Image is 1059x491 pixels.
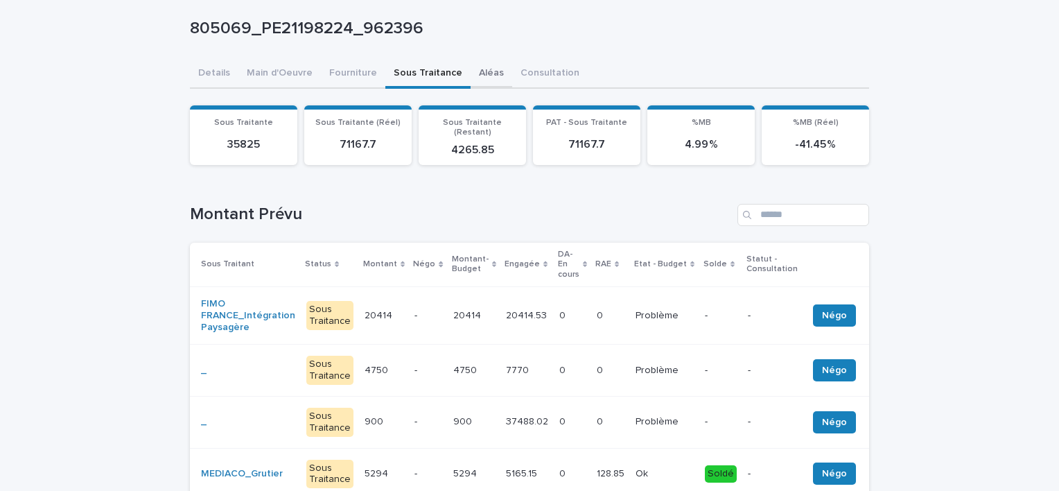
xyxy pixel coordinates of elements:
[634,257,687,272] p: Etat - Budget
[597,465,627,480] p: 128.85
[453,413,475,428] p: 900
[506,413,551,428] p: 37488.02
[190,286,878,344] tr: FIMO FRANCE_Intégration Paysagère Sous Traitance2041420414 -2041420414 20414.5320414.53 00 00 Pro...
[737,204,869,226] input: Search
[636,465,651,480] p: Ok
[505,257,540,272] p: Engagée
[313,138,403,151] p: 71167.7
[822,415,847,429] span: Négo
[201,416,207,428] a: _
[471,60,512,89] button: Aléas
[748,365,796,377] p: -
[190,19,864,39] p: 805069_PE21198224_962396
[414,365,441,377] p: -
[190,345,878,397] tr: _ Sous Traitance47504750 -47504750 77707770 00 00 ProblèmeProblème --Négo
[414,468,441,480] p: -
[453,307,484,322] p: 20414
[201,298,295,333] a: FIMO FRANCE_Intégration Paysagère
[597,307,606,322] p: 0
[190,205,732,225] h1: Montant Prévu
[748,468,796,480] p: -
[559,465,568,480] p: 0
[321,60,385,89] button: Fourniture
[595,257,611,272] p: RAE
[705,365,737,377] p: -
[813,411,856,433] button: Négo
[705,416,737,428] p: -
[413,257,435,272] p: Négo
[558,247,579,282] p: DA-En cours
[636,362,681,377] p: Problème
[746,252,798,277] p: Statut - Consultation
[813,359,856,381] button: Négo
[512,60,588,89] button: Consultation
[363,257,397,272] p: Montant
[597,413,606,428] p: 0
[703,257,727,272] p: Solde
[453,465,480,480] p: 5294
[770,138,861,151] p: -41.45 %
[190,60,238,89] button: Details
[705,465,737,483] div: Soldé
[452,252,489,277] p: Montant-Budget
[201,365,207,377] a: _
[306,301,353,330] div: Sous Traitance
[201,468,283,480] a: MEDIACO_Grutier
[656,138,746,151] p: 4.99 %
[238,60,321,89] button: Main d'Oeuvre
[365,465,391,480] p: 5294
[506,307,550,322] p: 20414.53
[365,413,386,428] p: 900
[822,363,847,377] span: Négo
[414,416,441,428] p: -
[822,309,847,322] span: Négo
[559,362,568,377] p: 0
[385,60,471,89] button: Sous Traitance
[365,362,391,377] p: 4750
[190,396,878,448] tr: _ Sous Traitance900900 -900900 37488.0237488.02 00 00 ProblèmeProblème --Négo
[813,463,856,485] button: Négo
[559,413,568,428] p: 0
[315,119,401,127] span: Sous Traitante (Réel)
[443,119,502,137] span: Sous Traitante (Restant)
[636,307,681,322] p: Problème
[822,467,847,481] span: Négo
[306,460,353,489] div: Sous Traitance
[748,310,796,322] p: -
[748,416,796,428] p: -
[541,138,632,151] p: 71167.7
[305,257,331,272] p: Status
[597,362,606,377] p: 0
[692,119,711,127] span: %MB
[198,138,289,151] p: 35825
[559,307,568,322] p: 0
[636,413,681,428] p: Problème
[793,119,839,127] span: %MB (Réel)
[546,119,627,127] span: PAT - Sous Traitante
[453,362,480,377] p: 4750
[705,310,737,322] p: -
[414,310,441,322] p: -
[214,119,273,127] span: Sous Traitante
[506,465,540,480] p: 5165.15
[306,408,353,437] div: Sous Traitance
[506,362,532,377] p: 7770
[813,304,856,327] button: Négo
[306,356,353,385] div: Sous Traitance
[201,257,254,272] p: Sous Traitant
[427,144,518,157] p: 4265.85
[365,307,395,322] p: 20414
